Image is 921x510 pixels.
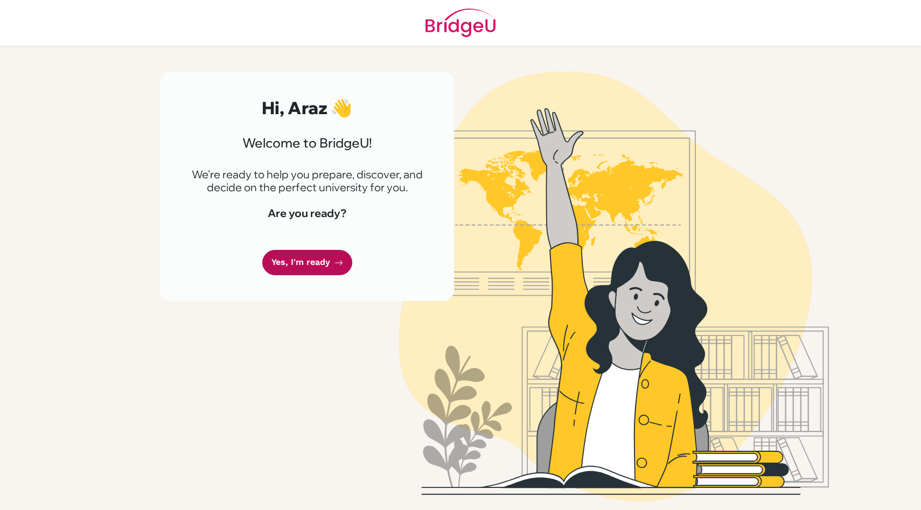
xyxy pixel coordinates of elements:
h4: Are you ready? [186,207,428,220]
h2: Hi, Araz 👋 [186,97,428,118]
h3: Welcome to BridgeU! [186,135,428,151]
img: Welcome to Bridge U [307,72,921,501]
a: Yes, I'm ready [262,250,352,275]
p: We're ready to help you prepare, discover, and decide on the perfect university for you. [186,168,428,194]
